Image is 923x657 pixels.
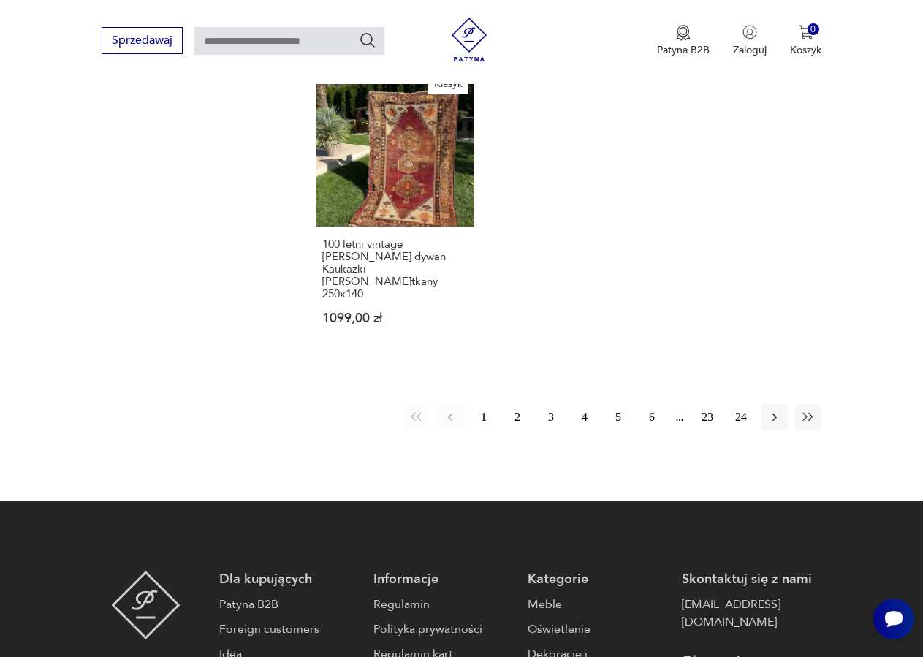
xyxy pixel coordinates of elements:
p: Zaloguj [733,43,767,57]
button: Sprzedawaj [102,27,183,54]
a: Oświetlenie [528,620,667,638]
img: Ikona koszyka [799,25,813,39]
img: Ikona medalu [676,25,691,41]
p: Skontaktuj się z nami [682,571,821,588]
a: Ikona medaluPatyna B2B [657,25,710,57]
button: 24 [728,404,754,430]
a: Polityka prywatności [373,620,513,638]
p: Kategorie [528,571,667,588]
p: Dla kupujących [219,571,359,588]
a: Sprzedawaj [102,37,183,47]
a: Patyna B2B [219,596,359,613]
button: 0Koszyk [790,25,821,57]
a: [EMAIL_ADDRESS][DOMAIN_NAME] [682,596,821,631]
p: 1099,00 zł [322,312,468,324]
button: 1 [471,404,497,430]
p: Informacje [373,571,513,588]
button: 2 [504,404,531,430]
h3: 100 letni vintage [PERSON_NAME] dywan Kaukazki [PERSON_NAME]tkany 250x140 [322,238,468,300]
button: 5 [605,404,631,430]
a: Meble [528,596,667,613]
a: Klasyk100 letni vintage Kazak Kaukaz dywan Kaukazki r.tkany 250x140100 letni vintage [PERSON_NAME... [316,68,474,353]
p: Patyna B2B [657,43,710,57]
img: Patyna - sklep z meblami i dekoracjami vintage [447,18,491,61]
button: 3 [538,404,564,430]
div: 0 [808,23,820,36]
iframe: Smartsupp widget button [873,599,914,639]
p: Koszyk [790,43,821,57]
a: Foreign customers [219,620,359,638]
button: Patyna B2B [657,25,710,57]
button: 6 [639,404,665,430]
a: Regulamin [373,596,513,613]
img: Patyna - sklep z meblami i dekoracjami vintage [111,571,181,639]
button: Zaloguj [733,25,767,57]
img: Ikonka użytkownika [742,25,757,39]
button: 4 [571,404,598,430]
button: 23 [694,404,721,430]
button: Szukaj [359,31,376,49]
